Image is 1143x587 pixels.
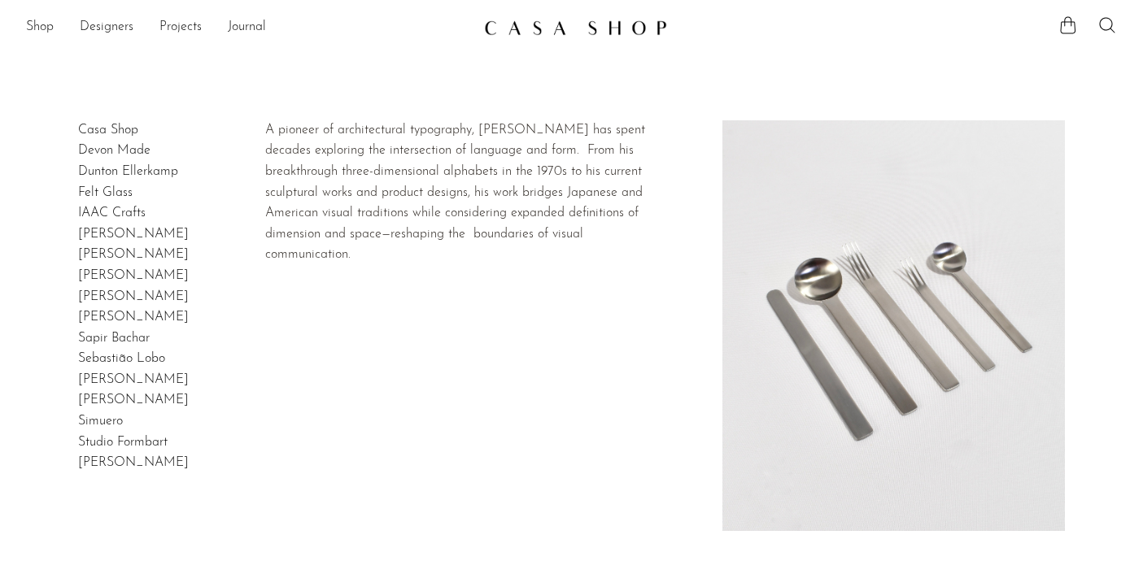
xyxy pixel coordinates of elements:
a: Casa Shop [78,124,138,137]
a: Studio Formbart [78,436,168,449]
a: Felt Glass [78,186,133,199]
nav: Desktop navigation [26,14,471,41]
a: Dunton Ellerkamp [78,165,178,178]
div: A pioneer of architectural typography, [PERSON_NAME] has spent decades exploring the intersection... [265,120,665,266]
a: Projects [159,17,202,38]
a: Devon Made [78,144,151,157]
a: Shop [26,17,54,38]
a: IAAC Crafts [78,207,146,220]
ul: NEW HEADER MENU [26,14,471,41]
a: Designers [80,17,133,38]
a: Sebastião Lobo [78,352,165,365]
a: [PERSON_NAME] [78,248,189,261]
a: [PERSON_NAME] [78,269,189,282]
a: Journal [228,17,266,38]
a: Sapir Bachar [78,332,150,345]
a: [PERSON_NAME] [78,394,189,407]
a: [PERSON_NAME] [78,290,189,303]
a: Simuero [78,415,123,428]
a: [PERSON_NAME] [78,456,189,469]
a: [PERSON_NAME] [78,311,189,324]
a: [PERSON_NAME] [78,228,189,241]
a: [PERSON_NAME] [78,373,189,386]
img: Takenobu Igarashi [722,120,1066,531]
